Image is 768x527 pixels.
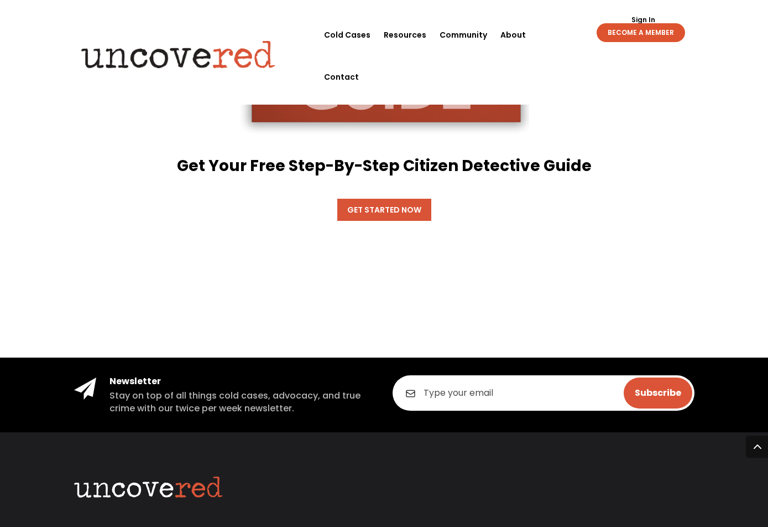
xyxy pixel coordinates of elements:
[393,375,694,411] input: Type your email
[624,378,692,409] input: Subscribe
[337,199,431,221] a: Get Started Now
[625,17,661,23] a: Sign In
[597,23,685,42] a: BECOME A MEMBER
[109,375,376,387] h4: Newsletter
[440,14,487,56] a: Community
[324,56,359,98] a: Contact
[109,390,376,415] h5: Stay on top of all things cold cases, advocacy, and true crime with our twice per week newsletter.
[72,33,285,76] img: Uncovered logo
[500,14,526,56] a: About
[384,14,426,56] a: Resources
[324,14,370,56] a: Cold Cases
[77,155,691,182] h4: Get Your Free Step-By-Step Citizen Detective Guide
